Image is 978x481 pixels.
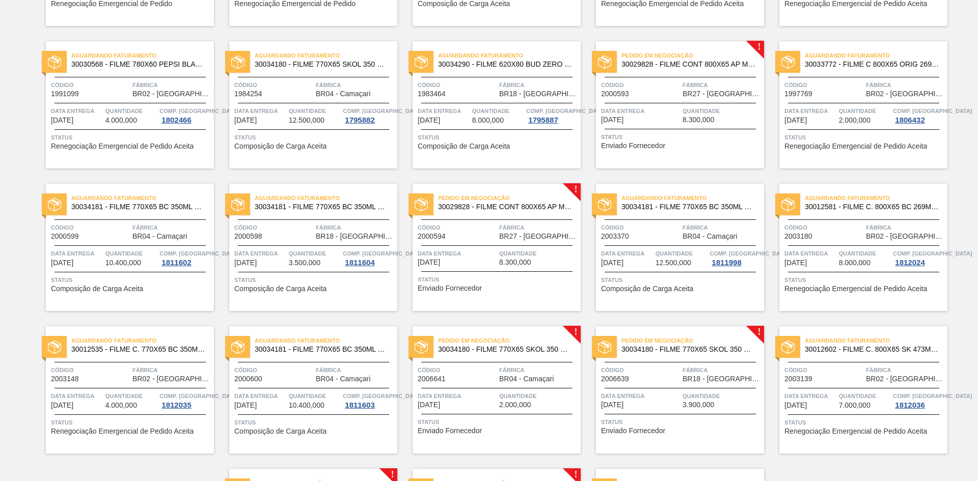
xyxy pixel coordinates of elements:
a: Comp. [GEOGRAPHIC_DATA]1812035 [159,391,211,409]
div: 1811602 [159,259,193,267]
span: Código [784,365,863,375]
span: Status [784,132,945,143]
span: Quantidade [683,391,762,401]
span: Aguardando Faturamento [621,193,764,203]
a: statusAguardando Faturamento30034181 - FILME 770X65 BC 350ML MP C12Código2000599FábricaBR04 - Cam... [31,184,214,311]
span: Comp. Carga [526,106,605,116]
span: Fábrica [132,222,211,233]
span: Comp. Carga [159,248,238,259]
span: 21/08/2025 [51,117,73,124]
span: Aguardando Faturamento [805,335,947,346]
span: Código [784,80,863,90]
span: Código [234,365,313,375]
div: 1806432 [893,116,927,124]
span: Pedido em Negociação [438,335,581,346]
span: 30034181 - FILME 770X65 BC 350ML MP C12 [255,203,389,211]
span: 4.000,000 [105,402,137,409]
span: 28/08/2025 [784,117,807,124]
span: 30034181 - FILME 770X65 BC 350ML MP C12 [255,346,389,353]
span: 1983464 [418,90,446,98]
div: 1802466 [159,116,193,124]
span: Fábrica [866,365,945,375]
span: Renegociação Emergencial de Pedido Aceita [784,428,927,435]
img: status [231,341,244,354]
span: Comp. Carga [893,248,972,259]
span: Quantidade [839,248,891,259]
a: !statusPedido em Negociação30029828 - FILME CONT 800X65 AP MP 473 C12 429Código2000593FábricaBR27... [581,41,764,168]
span: Quantidade [289,391,341,401]
span: Data entrega [418,106,470,116]
span: 30034181 - FILME 770X65 BC 350ML MP C12 [621,203,756,211]
span: BR02 - Sergipe [866,233,945,240]
a: Comp. [GEOGRAPHIC_DATA]1811602 [159,248,211,267]
span: Composição de Carga Aceita [234,143,327,150]
div: 1795882 [343,116,376,124]
span: Comp. Carga [710,248,789,259]
a: Comp. [GEOGRAPHIC_DATA]1795887 [526,106,578,124]
span: Quantidade [839,391,891,401]
span: BR04 - Camaçari [132,233,187,240]
span: 24/09/2025 [784,402,807,409]
img: status [781,341,795,354]
span: Data entrega [784,391,836,401]
span: Enviado Fornecedor [418,427,482,435]
span: Data entrega [234,391,286,401]
span: Quantidade [499,391,578,401]
span: Quantidade [839,106,891,116]
span: Composição de Carga Aceita [418,143,510,150]
span: BR04 - Camaçari [683,233,737,240]
span: Fábrica [316,80,395,90]
a: statusAguardando Faturamento30033772 - FILME C 800X65 ORIG 269ML C15 NIV24Código1997769FábricaBR0... [764,41,947,168]
span: Comp. Carga [159,391,238,401]
a: statusAguardando Faturamento30034180 - FILME 770X65 SKOL 350 MP C12Código1984254FábricaBR04 - Cam... [214,41,397,168]
a: statusAguardando Faturamento30034181 - FILME 770X65 BC 350ML MP C12Código2003370FábricaBR04 - Cam... [581,184,764,311]
span: 2000600 [234,375,262,383]
span: BR02 - Sergipe [866,90,945,98]
span: Quantidade [289,106,341,116]
div: 1795887 [526,116,560,124]
span: Status [601,275,762,285]
span: BR27 - Nova Minas [683,90,762,98]
span: Data entrega [784,248,836,259]
span: Comp. Carga [893,106,972,116]
span: Renegociação Emergencial de Pedido Aceita [51,428,194,435]
span: 30034290 - FILME 620X80 BUD ZERO 350 SLK C8 [438,61,573,68]
span: Data entrega [234,248,286,259]
img: status [415,198,428,211]
span: 3.900,000 [683,401,714,409]
span: Fábrica [499,80,578,90]
span: 7.000,000 [839,402,871,409]
div: 1811603 [343,401,376,409]
span: Comp. Carga [893,391,972,401]
div: 1811604 [343,259,376,267]
span: 14/09/2025 [601,401,623,409]
span: Código [51,80,130,90]
span: 30034181 - FILME 770X65 BC 350ML MP C12 [71,203,206,211]
span: 2.000,000 [499,401,531,409]
span: Quantidade [105,391,157,401]
span: 8.300,000 [499,259,531,266]
span: Status [234,275,395,285]
span: BR02 - Sergipe [866,375,945,383]
span: Fábrica [499,222,578,233]
span: Aguardando Faturamento [805,193,947,203]
span: Fábrica [316,222,395,233]
a: Comp. [GEOGRAPHIC_DATA]1811603 [343,391,395,409]
span: Data entrega [51,248,103,259]
span: 2006641 [418,375,446,383]
img: status [598,341,611,354]
span: Data entrega [51,106,103,116]
span: 30033772 - FILME C 800X65 ORIG 269ML C15 NIV24 [805,61,939,68]
span: Código [234,80,313,90]
img: status [231,198,244,211]
span: 30012602 - FILME C. 800X65 SK 473ML C12 429 [805,346,939,353]
a: Comp. [GEOGRAPHIC_DATA]1806432 [893,106,945,124]
span: Fábrica [683,365,762,375]
span: Código [601,80,680,90]
a: statusAguardando Faturamento30012535 - FILME C. 770X65 BC 350ML C12 429Código2003148FábricaBR02 -... [31,326,214,454]
a: Comp. [GEOGRAPHIC_DATA]1811998 [710,248,762,267]
a: statusAguardando Faturamento30012602 - FILME C. 800X65 SK 473ML C12 429Código2003139FábricaBR02 -... [764,326,947,454]
span: Enviado Fornecedor [418,285,482,292]
span: 12.500,000 [289,117,324,124]
span: Data entrega [601,248,653,259]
